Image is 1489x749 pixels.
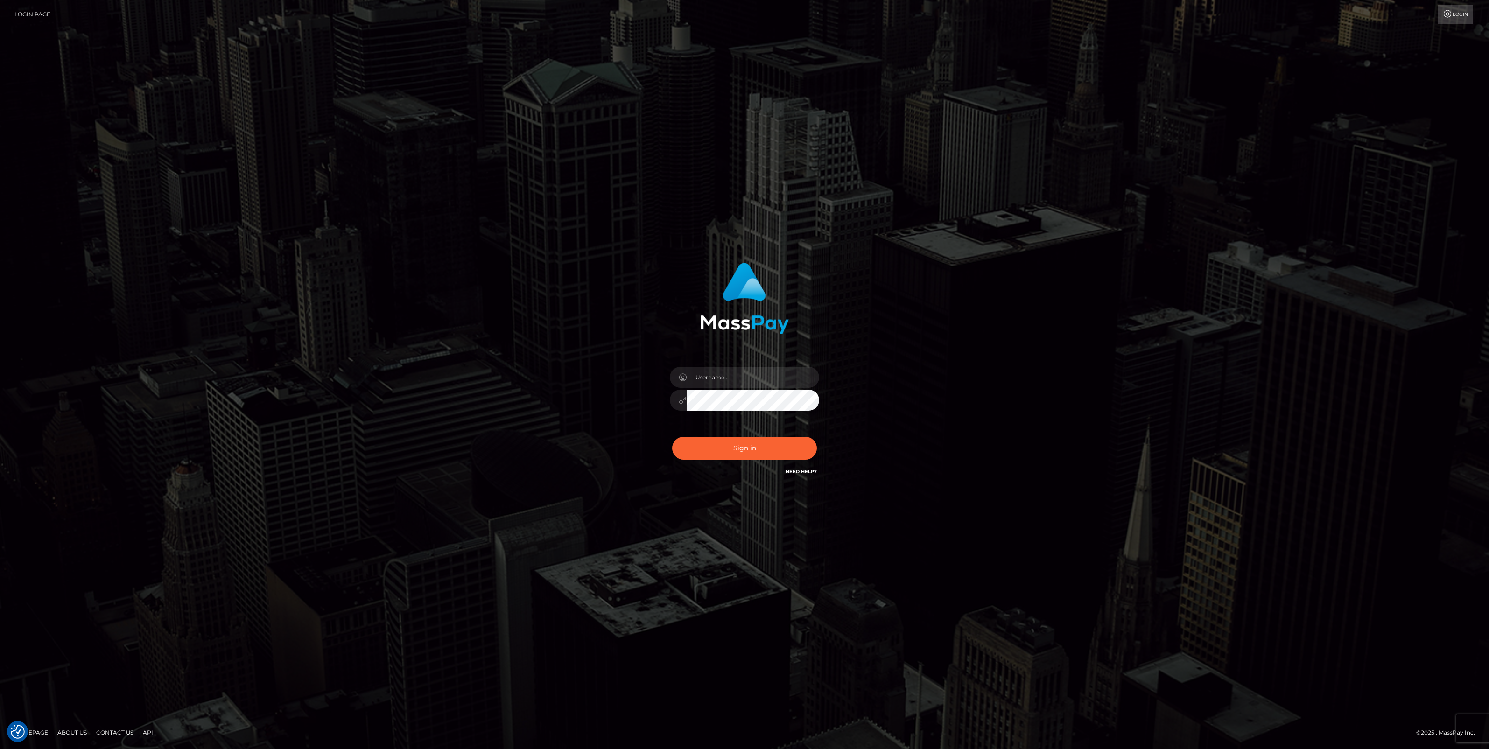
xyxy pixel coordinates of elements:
[11,725,25,739] button: Consent Preferences
[11,725,25,739] img: Revisit consent button
[54,725,91,740] a: About Us
[786,469,817,475] a: Need Help?
[1438,5,1473,24] a: Login
[92,725,137,740] a: Contact Us
[14,5,50,24] a: Login Page
[1416,728,1482,738] div: © 2025 , MassPay Inc.
[10,725,52,740] a: Homepage
[139,725,157,740] a: API
[700,263,789,334] img: MassPay Login
[687,367,819,388] input: Username...
[672,437,817,460] button: Sign in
